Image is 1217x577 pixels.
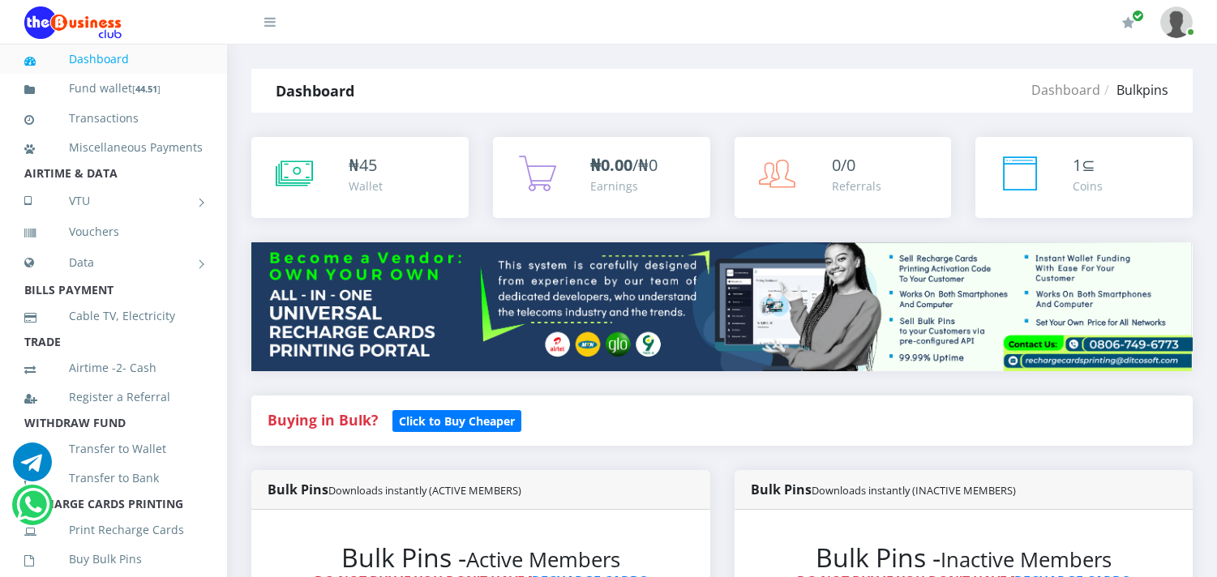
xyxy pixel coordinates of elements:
[328,483,521,498] small: Downloads instantly (ACTIVE MEMBERS)
[24,459,203,497] a: Transfer to Bank
[16,498,49,524] a: Chat for support
[24,70,203,108] a: Fund wallet[44.51]
[24,349,203,387] a: Airtime -2- Cash
[735,137,952,218] a: 0/0 Referrals
[13,455,52,481] a: Chat for support
[832,177,881,194] div: Referrals
[832,154,855,176] span: 0/0
[767,542,1161,573] h2: Bulk Pins -
[590,177,658,194] div: Earnings
[135,83,157,95] b: 44.51
[590,154,632,176] b: ₦0.00
[1160,6,1193,38] img: User
[349,153,383,177] div: ₦
[24,430,203,468] a: Transfer to Wallet
[251,242,1193,371] img: multitenant_rcp.png
[941,545,1112,574] small: Inactive Members
[268,481,521,498] strong: Bulk Pins
[349,177,383,194] div: Wallet
[284,542,678,573] h2: Bulk Pins -
[1132,10,1144,22] span: Renew/Upgrade Subscription
[24,41,203,78] a: Dashboard
[1073,177,1103,194] div: Coins
[466,545,620,574] small: Active Members
[251,137,469,218] a: ₦45 Wallet
[24,297,203,335] a: Cable TV, Electricity
[24,181,203,221] a: VTU
[1100,80,1168,100] li: Bulkpins
[24,213,203,250] a: Vouchers
[1073,153,1103,177] div: ⊆
[1031,81,1100,99] a: Dashboard
[24,129,203,166] a: Miscellaneous Payments
[24,511,203,549] a: Print Recharge Cards
[24,378,203,416] a: Register a Referral
[276,81,354,100] strong: Dashboard
[1122,16,1134,29] i: Renew/Upgrade Subscription
[24,6,122,39] img: Logo
[24,100,203,137] a: Transactions
[493,137,710,218] a: ₦0.00/₦0 Earnings
[24,242,203,283] a: Data
[392,410,521,430] a: Click to Buy Cheaper
[359,154,377,176] span: 45
[812,483,1016,498] small: Downloads instantly (INACTIVE MEMBERS)
[751,481,1016,498] strong: Bulk Pins
[1073,154,1082,176] span: 1
[399,413,515,429] b: Click to Buy Cheaper
[590,154,658,176] span: /₦0
[268,410,378,430] strong: Buying in Bulk?
[132,83,161,95] small: [ ]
